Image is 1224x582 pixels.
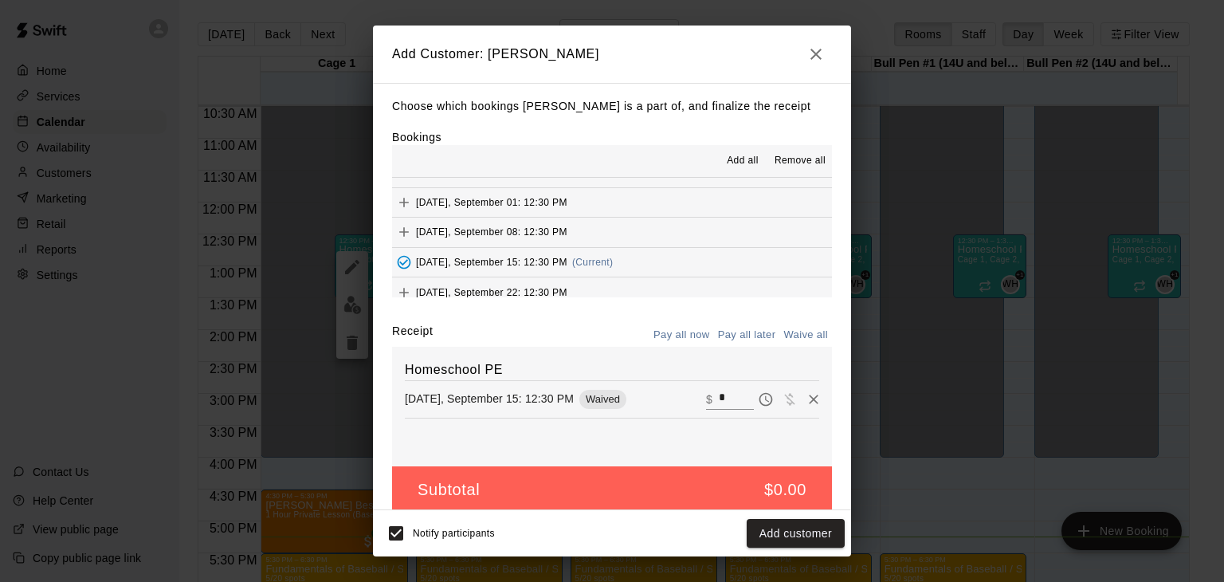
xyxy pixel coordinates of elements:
[416,226,567,238] span: [DATE], September 08: 12:30 PM
[775,153,826,169] span: Remove all
[572,257,614,268] span: (Current)
[706,391,712,407] p: $
[392,226,416,238] span: Add
[405,360,819,380] h6: Homeschool PE
[418,479,480,501] h5: Subtotal
[405,391,574,407] p: [DATE], September 15: 12:30 PM
[779,323,832,348] button: Waive all
[649,323,714,348] button: Pay all now
[392,166,416,178] span: Add
[392,285,416,297] span: Add
[392,277,832,307] button: Add[DATE], September 22: 12:30 PM
[778,391,802,405] span: Waive payment
[714,323,780,348] button: Pay all later
[392,195,416,207] span: Add
[416,167,497,178] span: [DATE]: 12:30 PM
[392,250,416,274] button: Added - Collect Payment
[416,257,567,268] span: [DATE], September 15: 12:30 PM
[747,519,845,549] button: Add customer
[392,323,433,348] label: Receipt
[392,131,441,144] label: Bookings
[768,148,832,174] button: Remove all
[392,188,832,218] button: Add[DATE], September 01: 12:30 PM
[717,148,768,174] button: Add all
[392,248,832,277] button: Added - Collect Payment[DATE], September 15: 12:30 PM(Current)
[579,393,626,405] span: Waived
[416,286,567,297] span: [DATE], September 22: 12:30 PM
[802,387,826,411] button: Remove
[392,96,832,116] p: Choose which bookings [PERSON_NAME] is a part of, and finalize the receipt
[416,196,567,207] span: [DATE], September 01: 12:30 PM
[392,218,832,247] button: Add[DATE], September 08: 12:30 PM
[754,391,778,405] span: Pay later
[727,153,759,169] span: Add all
[413,528,495,539] span: Notify participants
[373,26,851,83] h2: Add Customer: [PERSON_NAME]
[764,479,806,501] h5: $0.00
